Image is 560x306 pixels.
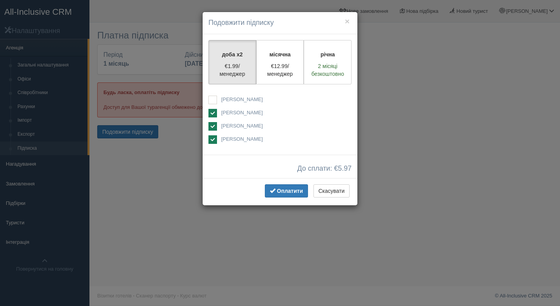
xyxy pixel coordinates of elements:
button: × [345,17,350,25]
p: доба x2 [213,51,251,58]
button: Скасувати [313,184,350,198]
p: річна [309,51,346,58]
p: місячна [261,51,299,58]
h4: Подовжити підписку [208,18,352,28]
span: 5.97 [338,164,352,172]
span: [PERSON_NAME] [221,96,263,102]
button: Оплатити [265,184,308,198]
span: [PERSON_NAME] [221,136,263,142]
span: [PERSON_NAME] [221,110,263,115]
p: €12.99/менеджер [261,62,299,78]
p: 2 місяці безкоштовно [309,62,346,78]
span: [PERSON_NAME] [221,123,263,129]
span: Оплатити [277,188,303,194]
p: €1.99/менеджер [213,62,251,78]
span: До сплати: € [297,165,352,173]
